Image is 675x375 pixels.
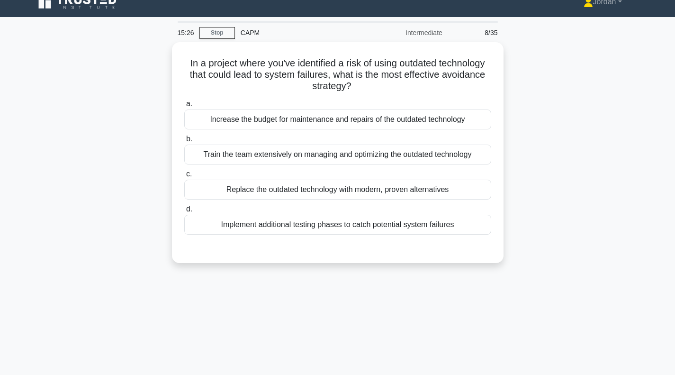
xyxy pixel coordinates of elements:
[184,215,491,235] div: Implement additional testing phases to catch potential system failures
[186,100,192,108] span: a.
[448,23,504,42] div: 8/35
[199,27,235,39] a: Stop
[184,145,491,165] div: Train the team extensively on managing and optimizing the outdated technology
[365,23,448,42] div: Intermediate
[186,205,192,213] span: d.
[235,23,365,42] div: CAPM
[186,170,192,178] span: c.
[184,180,491,200] div: Replace the outdated technology with modern, proven alternatives
[183,57,492,92] h5: In a project where you've identified a risk of using outdated technology that could lead to syste...
[184,110,491,129] div: Increase the budget for maintenance and repairs of the outdated technology
[186,135,192,143] span: b.
[172,23,199,42] div: 15:26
